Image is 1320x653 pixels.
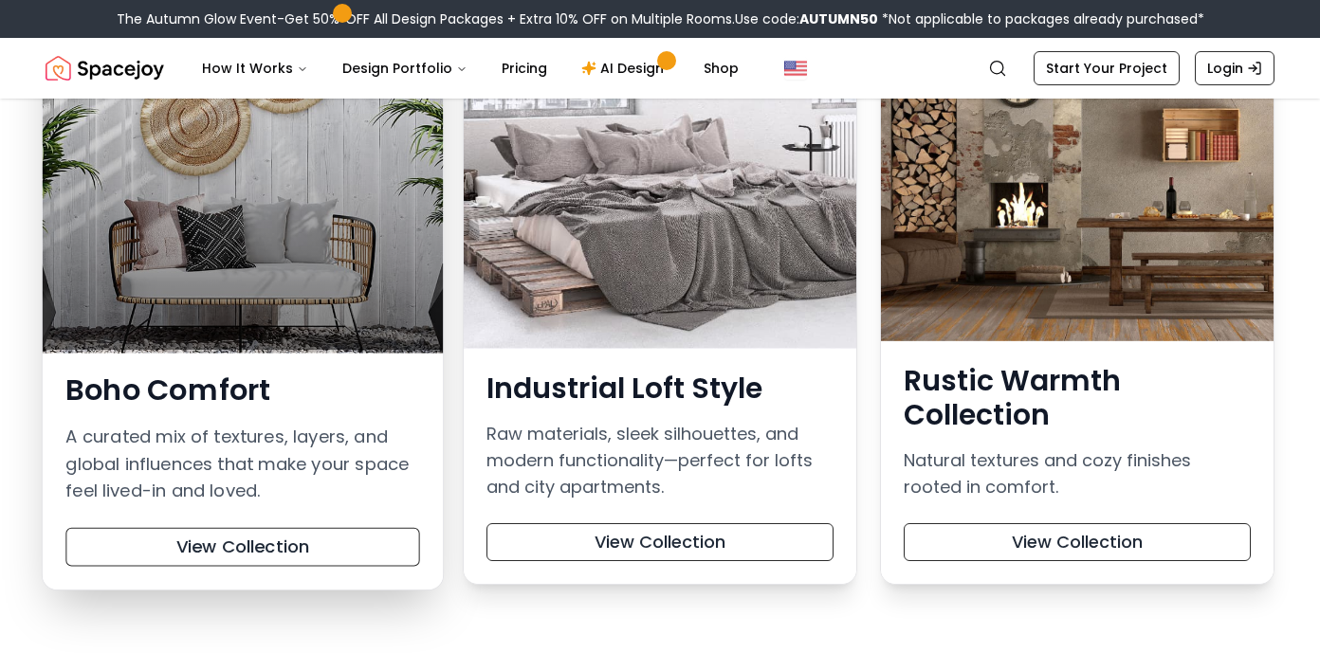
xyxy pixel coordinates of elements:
a: Start Your Project [1034,51,1180,85]
span: Use code: [735,9,878,28]
nav: Global [46,38,1274,99]
nav: Main [187,49,754,87]
h3: Rustic Warmth Collection [904,364,1251,432]
img: Spacejoy Logo [46,49,164,87]
button: View Collection [486,523,834,561]
button: View Collection [904,523,1251,561]
a: Pricing [486,49,562,87]
div: The Autumn Glow Event-Get 50% OFF All Design Packages + Extra 10% OFF on Multiple Rooms. [117,9,1204,28]
a: Shop [688,49,754,87]
a: View Collection [486,532,834,553]
img: United States [784,57,807,80]
h3: Boho Comfort [65,373,419,408]
button: View Collection [65,528,419,567]
a: AI Design [566,49,685,87]
a: Login [1195,51,1274,85]
p: Raw materials, sleek silhouettes, and modern functionality—perfect for lofts and city apartments. [486,421,834,500]
b: AUTUMN50 [799,9,878,28]
a: View Collection [904,532,1251,553]
h3: Industrial Loft Style [486,372,834,406]
button: Design Portfolio [327,49,483,87]
span: *Not applicable to packages already purchased* [878,9,1204,28]
a: Spacejoy [46,49,164,87]
button: How It Works [187,49,323,87]
p: A curated mix of textures, layers, and global influences that make your space feel lived-in and l... [65,424,419,505]
p: Natural textures and cozy finishes rooted in comfort. [904,447,1251,500]
a: View Collection [65,536,419,558]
